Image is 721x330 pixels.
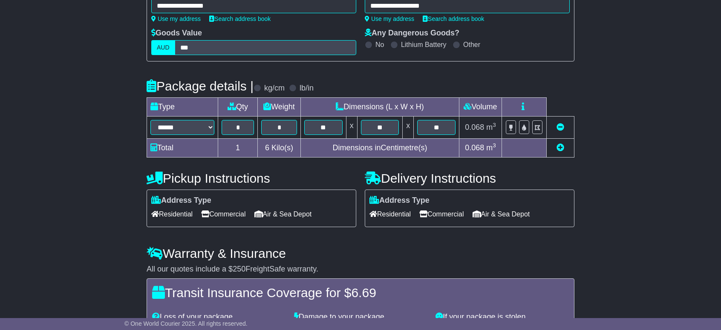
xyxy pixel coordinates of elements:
[463,41,480,49] label: Other
[401,41,447,49] label: Lithium Battery
[151,15,201,22] a: Use my address
[300,98,459,117] td: Dimensions (L x W x H)
[369,196,430,205] label: Address Type
[258,139,301,158] td: Kilo(s)
[493,142,496,149] sup: 3
[557,123,564,131] a: Remove this item
[151,207,193,221] span: Residential
[365,171,574,185] h4: Delivery Instructions
[300,139,459,158] td: Dimensions in Centimetre(s)
[486,123,496,131] span: m
[147,98,218,117] td: Type
[365,29,459,38] label: Any Dangerous Goods?
[465,123,484,131] span: 0.068
[265,143,269,152] span: 6
[486,143,496,152] span: m
[148,312,290,322] div: Loss of your package
[465,143,484,152] span: 0.068
[218,139,258,158] td: 1
[201,207,245,221] span: Commercial
[346,117,357,139] td: x
[209,15,271,22] a: Search address book
[147,139,218,158] td: Total
[473,207,530,221] span: Air & Sea Depot
[423,15,484,22] a: Search address book
[147,246,574,260] h4: Warranty & Insurance
[124,320,248,327] span: © One World Courier 2025. All rights reserved.
[254,207,312,221] span: Air & Sea Depot
[151,29,202,38] label: Goods Value
[419,207,464,221] span: Commercial
[147,79,254,93] h4: Package details |
[365,15,414,22] a: Use my address
[459,98,502,117] td: Volume
[300,84,314,93] label: lb/in
[403,117,414,139] td: x
[233,265,245,273] span: 250
[151,40,175,55] label: AUD
[351,286,376,300] span: 6.69
[431,312,573,322] div: If your package is stolen
[151,196,211,205] label: Address Type
[493,122,496,128] sup: 3
[369,207,411,221] span: Residential
[264,84,285,93] label: kg/cm
[557,143,564,152] a: Add new item
[152,286,569,300] h4: Transit Insurance Coverage for $
[218,98,258,117] td: Qty
[258,98,301,117] td: Weight
[147,265,574,274] div: All our quotes include a $ FreightSafe warranty.
[147,171,356,185] h4: Pickup Instructions
[290,312,432,322] div: Damage to your package
[375,41,384,49] label: No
